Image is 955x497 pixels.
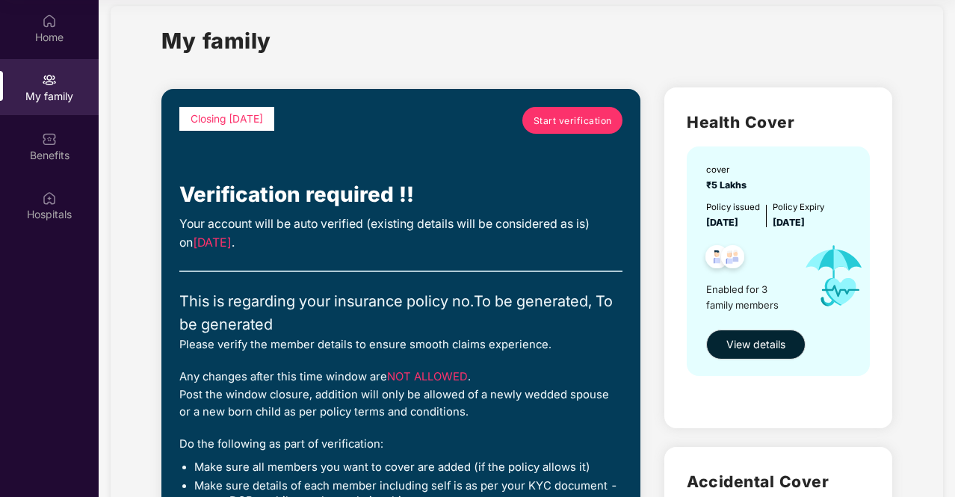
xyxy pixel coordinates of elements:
[687,469,869,494] h2: Accidental Cover
[179,368,622,421] div: Any changes after this time window are . Post the window closure, addition will only be allowed o...
[193,235,232,250] span: [DATE]
[191,113,263,125] span: Closing [DATE]
[773,217,805,228] span: [DATE]
[194,460,622,475] li: Make sure all members you want to cover are added (if the policy allows it)
[706,217,738,228] span: [DATE]
[773,200,824,214] div: Policy Expiry
[179,179,622,212] div: Verification required !!
[706,282,792,312] span: Enabled for 3 family members
[179,436,622,453] div: Do the following as part of verification:
[161,24,271,58] h1: My family
[42,191,57,206] img: svg+xml;base64,PHN2ZyBpZD0iSG9zcGl0YWxzIiB4bWxucz0iaHR0cDovL3d3dy53My5vcmcvMjAwMC9zdmciIHdpZHRoPS...
[714,241,751,277] img: svg+xml;base64,PHN2ZyB4bWxucz0iaHR0cDovL3d3dy53My5vcmcvMjAwMC9zdmciIHdpZHRoPSI0OC45NDMiIGhlaWdodD...
[726,336,785,353] span: View details
[792,230,877,322] img: icon
[42,132,57,146] img: svg+xml;base64,PHN2ZyBpZD0iQmVuZWZpdHMiIHhtbG5zPSJodHRwOi8vd3d3LnczLm9yZy8yMDAwL3N2ZyIgd2lkdGg9Ij...
[687,110,869,135] h2: Health Cover
[387,370,468,383] span: NOT ALLOWED
[179,215,622,253] div: Your account will be auto verified (existing details will be considered as is) on .
[706,163,751,176] div: cover
[522,107,622,134] a: Start verification
[706,200,760,214] div: Policy issued
[179,290,622,336] div: This is regarding your insurance policy no. To be generated, To be generated
[42,13,57,28] img: svg+xml;base64,PHN2ZyBpZD0iSG9tZSIgeG1sbnM9Imh0dHA6Ly93d3cudzMub3JnLzIwMDAvc3ZnIiB3aWR0aD0iMjAiIG...
[706,330,806,359] button: View details
[706,179,751,191] span: ₹5 Lakhs
[42,72,57,87] img: svg+xml;base64,PHN2ZyB3aWR0aD0iMjAiIGhlaWdodD0iMjAiIHZpZXdCb3g9IjAgMCAyMCAyMCIgZmlsbD0ibm9uZSIgeG...
[534,114,612,128] span: Start verification
[699,241,735,277] img: svg+xml;base64,PHN2ZyB4bWxucz0iaHR0cDovL3d3dy53My5vcmcvMjAwMC9zdmciIHdpZHRoPSI0OC45NDMiIGhlaWdodD...
[179,336,622,354] div: Please verify the member details to ensure smooth claims experience.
